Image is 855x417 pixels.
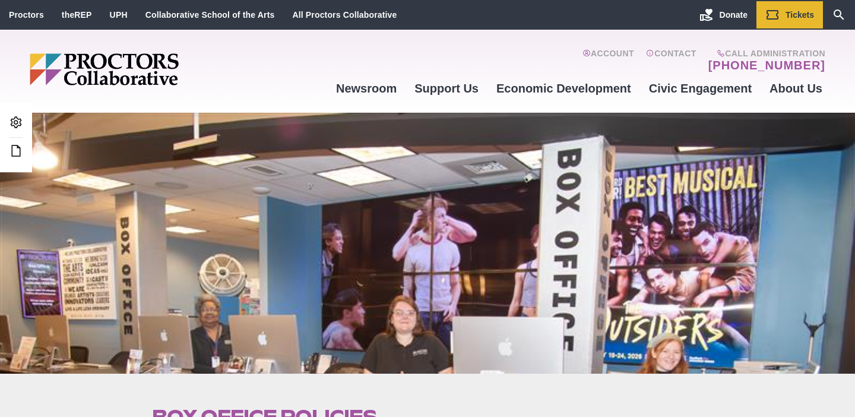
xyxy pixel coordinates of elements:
[110,10,128,20] a: UPH
[145,10,275,20] a: Collaborative School of the Arts
[646,49,696,72] a: Contact
[720,10,748,20] span: Donate
[6,141,26,163] a: Edit this Post/Page
[705,49,825,58] span: Call Administration
[691,1,756,28] a: Donate
[292,10,397,20] a: All Proctors Collaborative
[761,72,831,104] a: About Us
[62,10,92,20] a: theREP
[487,72,640,104] a: Economic Development
[327,72,406,104] a: Newsroom
[6,112,26,134] a: Admin Area
[406,72,487,104] a: Support Us
[582,49,634,72] a: Account
[786,10,814,20] span: Tickets
[9,10,44,20] a: Proctors
[823,1,855,28] a: Search
[756,1,823,28] a: Tickets
[640,72,761,104] a: Civic Engagement
[30,53,270,85] img: Proctors logo
[708,58,825,72] a: [PHONE_NUMBER]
